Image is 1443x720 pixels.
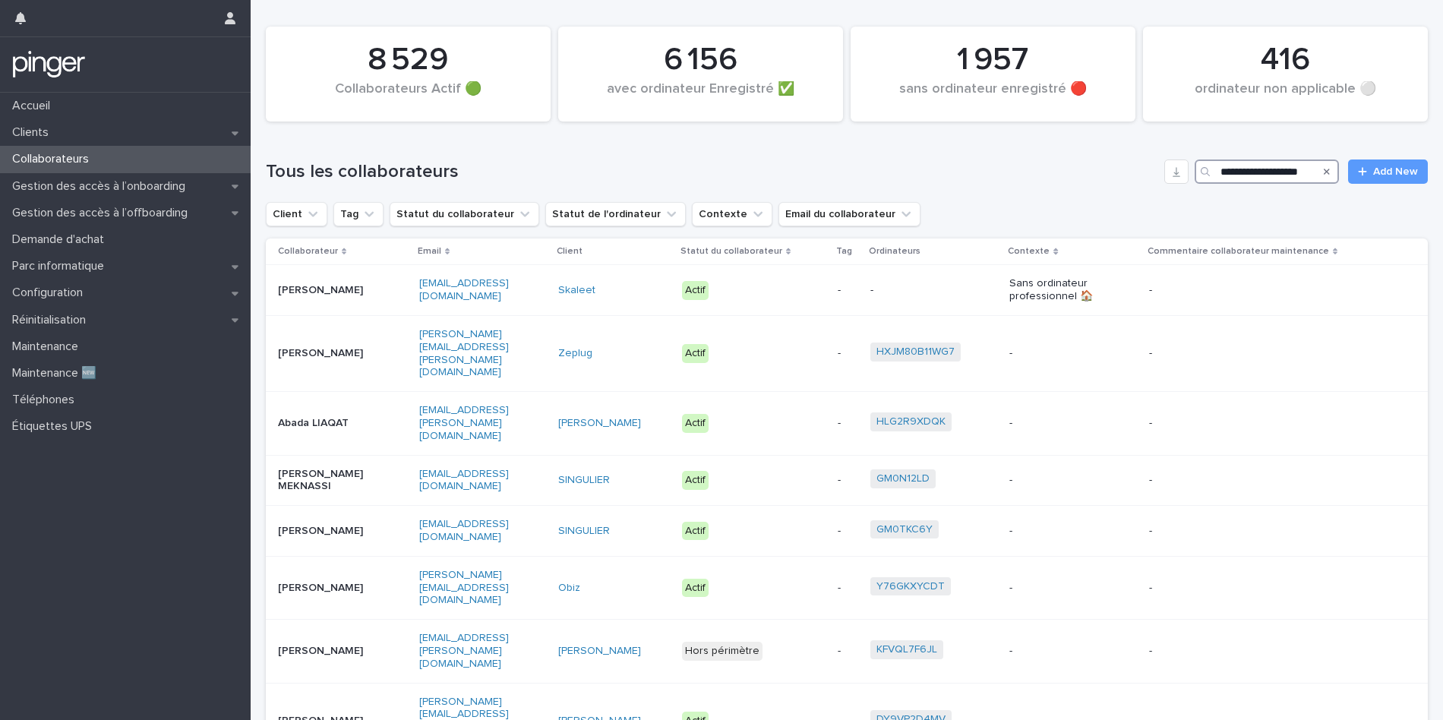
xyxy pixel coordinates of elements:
p: [PERSON_NAME] MEKNASSI [278,468,373,494]
p: [PERSON_NAME] [278,645,373,658]
div: Actif [682,414,709,433]
p: - [1149,582,1339,595]
p: Gestion des accès à l’offboarding [6,206,200,220]
p: - [838,347,858,360]
div: Actif [682,579,709,598]
p: - [838,474,858,487]
p: Commentaire collaborateur maintenance [1148,243,1329,260]
a: [PERSON_NAME] [558,645,641,658]
p: - [1009,347,1104,360]
p: [PERSON_NAME] [278,525,373,538]
div: Collaborateurs Actif 🟢 [292,81,525,113]
input: Search [1195,159,1339,184]
a: [PERSON_NAME][EMAIL_ADDRESS][PERSON_NAME][DOMAIN_NAME] [419,329,509,377]
a: Y76GKXYCDT [876,580,945,593]
p: Abada LIAQAT [278,417,373,430]
p: Parc informatique [6,259,116,273]
div: 416 [1169,41,1402,79]
h1: Tous les collaborateurs [266,161,1158,183]
p: Client [557,243,583,260]
div: Actif [682,344,709,363]
p: - [838,582,858,595]
p: - [1149,284,1339,297]
div: 1 957 [876,41,1110,79]
button: Tag [333,202,384,226]
p: Étiquettes UPS [6,419,104,434]
button: Contexte [692,202,772,226]
div: Actif [682,522,709,541]
p: Accueil [6,99,62,113]
p: - [838,525,858,538]
a: [EMAIL_ADDRESS][PERSON_NAME][DOMAIN_NAME] [419,633,509,669]
p: [PERSON_NAME] [278,582,373,595]
button: Statut de l'ordinateur [545,202,686,226]
div: Actif [682,281,709,300]
div: ordinateur non applicable ⚪ [1169,81,1402,113]
p: Réinitialisation [6,313,98,327]
a: [PERSON_NAME][EMAIL_ADDRESS][DOMAIN_NAME] [419,570,509,606]
p: - [1009,525,1104,538]
p: Gestion des accès à l’onboarding [6,179,197,194]
p: - [838,284,858,297]
p: - [1149,474,1339,487]
a: [EMAIL_ADDRESS][DOMAIN_NAME] [419,519,509,542]
p: Contexte [1008,243,1050,260]
div: 8 529 [292,41,525,79]
p: [PERSON_NAME] [278,284,373,297]
p: Demande d'achat [6,232,116,247]
button: Email du collaborateur [778,202,920,226]
p: Tag [836,243,852,260]
span: Add New [1373,166,1418,177]
p: Collaborateurs [6,152,101,166]
p: Téléphones [6,393,87,407]
tr: Abada LIAQAT[EMAIL_ADDRESS][PERSON_NAME][DOMAIN_NAME][PERSON_NAME] Actif-HLG2R9XDQK -- [266,392,1428,455]
div: sans ordinateur enregistré 🔴 [876,81,1110,113]
a: [EMAIL_ADDRESS][DOMAIN_NAME] [419,469,509,492]
p: - [838,645,858,658]
a: [EMAIL_ADDRESS][DOMAIN_NAME] [419,278,509,302]
tr: [PERSON_NAME][EMAIL_ADDRESS][DOMAIN_NAME]Skaleet Actif--Sans ordinateur professionnel 🏠- [266,265,1428,316]
a: GM0TKC6Y [876,523,933,536]
p: - [1149,525,1339,538]
p: - [838,417,858,430]
p: Clients [6,125,61,140]
a: SINGULIER [558,474,610,487]
a: GM0N12LD [876,472,930,485]
a: HXJM80B11WG7 [876,346,955,358]
a: [PERSON_NAME] [558,417,641,430]
p: - [1149,645,1339,658]
p: - [1009,474,1104,487]
tr: [PERSON_NAME][EMAIL_ADDRESS][DOMAIN_NAME]SINGULIER Actif-GM0TKC6Y -- [266,506,1428,557]
div: Hors périmètre [682,642,763,661]
p: Sans ordinateur professionnel 🏠 [1009,277,1104,303]
p: - [1149,417,1339,430]
button: Client [266,202,327,226]
p: - [1009,582,1104,595]
a: Obiz [558,582,580,595]
a: SINGULIER [558,525,610,538]
p: Maintenance [6,339,90,354]
img: mTgBEunGTSyRkCgitkcU [12,49,86,80]
p: - [1149,347,1339,360]
a: Zeplug [558,347,592,360]
tr: [PERSON_NAME][PERSON_NAME][EMAIL_ADDRESS][DOMAIN_NAME]Obiz Actif-Y76GKXYCDT -- [266,556,1428,619]
p: [PERSON_NAME] [278,347,373,360]
a: [EMAIL_ADDRESS][PERSON_NAME][DOMAIN_NAME] [419,405,509,441]
a: KFVQL7F6JL [876,643,937,656]
p: Maintenance 🆕 [6,366,109,381]
tr: [PERSON_NAME][PERSON_NAME][EMAIL_ADDRESS][PERSON_NAME][DOMAIN_NAME]Zeplug Actif-HXJM80B11WG7 -- [266,315,1428,391]
p: Collaborateur [278,243,338,260]
div: Actif [682,471,709,490]
p: Configuration [6,286,95,300]
div: avec ordinateur Enregistré ✅ [584,81,817,113]
tr: [PERSON_NAME][EMAIL_ADDRESS][PERSON_NAME][DOMAIN_NAME][PERSON_NAME] Hors périmètre-KFVQL7F6JL -- [266,620,1428,683]
tr: [PERSON_NAME] MEKNASSI[EMAIL_ADDRESS][DOMAIN_NAME]SINGULIER Actif-GM0N12LD -- [266,455,1428,506]
p: - [1009,645,1104,658]
p: Ordinateurs [869,243,920,260]
button: Statut du collaborateur [390,202,539,226]
p: Email [418,243,441,260]
a: HLG2R9XDQK [876,415,946,428]
p: - [870,284,965,297]
p: Statut du collaborateur [680,243,782,260]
